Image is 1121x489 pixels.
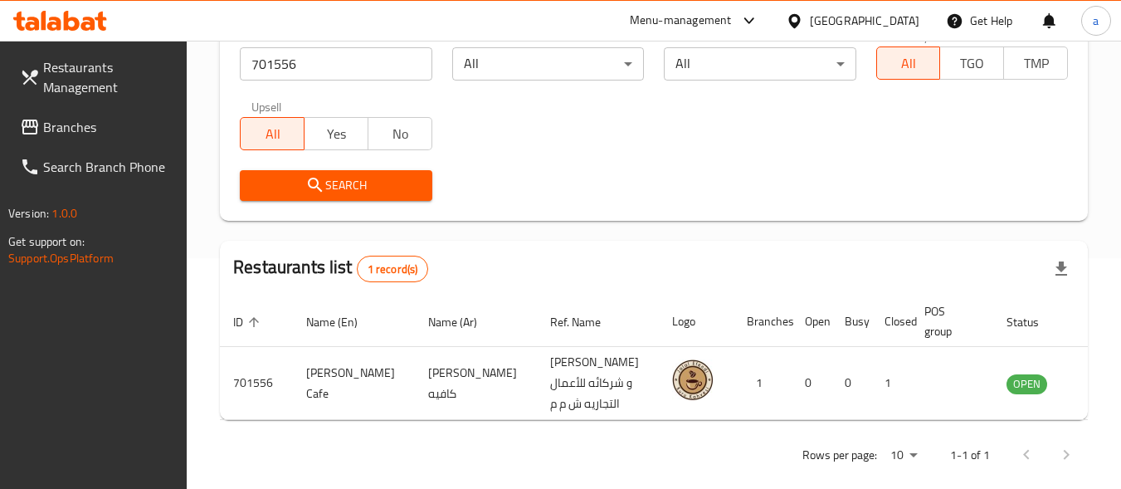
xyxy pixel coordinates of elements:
[871,296,911,347] th: Closed
[884,443,924,468] div: Rows per page:
[51,203,77,224] span: 1.0.0
[947,51,997,76] span: TGO
[7,47,188,107] a: Restaurants Management
[831,296,871,347] th: Busy
[452,47,644,81] div: All
[7,147,188,187] a: Search Branch Phone
[792,296,831,347] th: Open
[1011,51,1061,76] span: TMP
[311,122,362,146] span: Yes
[884,51,934,76] span: All
[8,231,85,252] span: Get support on:
[240,117,305,150] button: All
[888,30,929,42] label: Delivery
[734,296,792,347] th: Branches
[802,445,877,466] p: Rows per page:
[247,122,298,146] span: All
[810,12,919,30] div: [GEOGRAPHIC_DATA]
[415,347,537,420] td: [PERSON_NAME] كافيه
[233,255,428,282] h2: Restaurants list
[537,347,659,420] td: [PERSON_NAME] و شركائه للأعمال التجاريه ش م م
[306,312,379,332] span: Name (En)
[939,46,1004,80] button: TGO
[950,445,990,466] p: 1-1 of 1
[792,347,831,420] td: 0
[1093,12,1099,30] span: a
[358,262,428,277] span: 1 record(s)
[304,117,368,150] button: Yes
[428,312,499,332] span: Name (Ar)
[251,100,282,112] label: Upsell
[293,347,415,420] td: [PERSON_NAME] Cafe
[1006,374,1047,394] span: OPEN
[659,296,734,347] th: Logo
[220,347,293,420] td: 701556
[734,347,792,420] td: 1
[253,175,418,196] span: Search
[672,359,714,401] img: Jalal Efendi Cafe
[357,256,429,282] div: Total records count
[1003,46,1068,80] button: TMP
[831,347,871,420] td: 0
[876,46,941,80] button: All
[664,47,855,81] div: All
[550,312,622,332] span: Ref. Name
[43,157,174,177] span: Search Branch Phone
[8,247,114,269] a: Support.OpsPlatform
[630,11,732,31] div: Menu-management
[1006,312,1060,332] span: Status
[1041,249,1081,289] div: Export file
[43,117,174,137] span: Branches
[924,301,973,341] span: POS group
[240,170,431,201] button: Search
[240,47,431,81] input: Search for restaurant name or ID..
[871,347,911,420] td: 1
[368,117,432,150] button: No
[43,57,174,97] span: Restaurants Management
[375,122,426,146] span: No
[1006,374,1047,394] div: OPEN
[7,107,188,147] a: Branches
[8,203,49,224] span: Version:
[233,312,265,332] span: ID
